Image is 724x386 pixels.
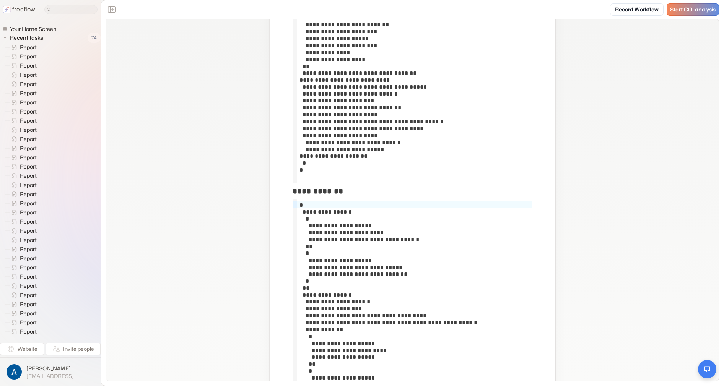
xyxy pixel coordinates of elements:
span: Report [18,172,39,180]
span: Report [18,44,39,51]
span: Report [18,199,39,207]
a: Report [5,208,40,217]
a: Report [5,43,40,52]
a: Report [5,235,40,245]
span: Report [18,117,39,125]
a: Report [5,144,40,153]
a: Report [5,263,40,272]
a: Report [5,125,40,135]
a: Report [5,318,40,327]
button: Recent tasks [2,33,46,42]
a: Report [5,116,40,125]
span: Report [18,144,39,152]
span: Recent tasks [8,34,46,42]
a: Report [5,190,40,199]
a: Report [5,98,40,107]
span: Report [18,126,39,134]
a: Report [5,61,40,70]
a: Report [5,70,40,79]
a: freeflow [3,5,35,14]
span: Report [18,135,39,143]
a: Start COI analysis [667,3,719,16]
a: Report [5,199,40,208]
a: Record Workflow [610,3,664,16]
a: Report [5,162,40,171]
span: Report [18,300,39,308]
span: Report [18,71,39,79]
span: Start COI analysis [670,6,716,13]
span: Report [18,291,39,299]
a: Report [5,217,40,226]
span: Report [18,209,39,216]
button: Invite people [46,343,101,355]
a: Report [5,171,40,180]
span: Report [18,190,39,198]
span: Report [18,227,39,235]
a: Report [5,272,40,281]
span: Report [18,163,39,170]
a: Report [5,336,40,345]
a: Report [5,254,40,263]
button: [PERSON_NAME][EMAIL_ADDRESS] [5,362,96,381]
a: Your Home Screen [2,25,59,33]
a: Report [5,52,40,61]
span: Report [18,273,39,281]
img: profile [7,364,22,380]
span: Report [18,99,39,106]
span: Your Home Screen [8,25,59,33]
span: 74 [88,33,101,43]
span: Report [18,264,39,271]
span: Report [18,245,39,253]
span: Report [18,319,39,326]
span: [PERSON_NAME] [26,365,74,372]
span: Report [18,255,39,262]
span: Report [18,282,39,290]
span: Report [18,310,39,317]
a: Report [5,153,40,162]
span: Report [18,328,39,336]
a: Report [5,180,40,190]
a: Report [5,300,40,309]
button: Close the sidebar [106,3,118,16]
a: Report [5,245,40,254]
a: Report [5,107,40,116]
button: Open chat [698,360,716,378]
a: Report [5,89,40,98]
span: Report [18,80,39,88]
span: Report [18,337,39,345]
span: Report [18,53,39,60]
a: Report [5,290,40,300]
span: Report [18,62,39,70]
a: Report [5,309,40,318]
span: [EMAIL_ADDRESS] [26,373,74,380]
a: Report [5,226,40,235]
a: Report [5,135,40,144]
span: Report [18,181,39,189]
span: Report [18,89,39,97]
span: Report [18,218,39,225]
a: Report [5,327,40,336]
a: Report [5,79,40,89]
span: Report [18,108,39,115]
a: Report [5,281,40,290]
span: Report [18,154,39,161]
p: freeflow [12,5,35,14]
span: Report [18,236,39,244]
